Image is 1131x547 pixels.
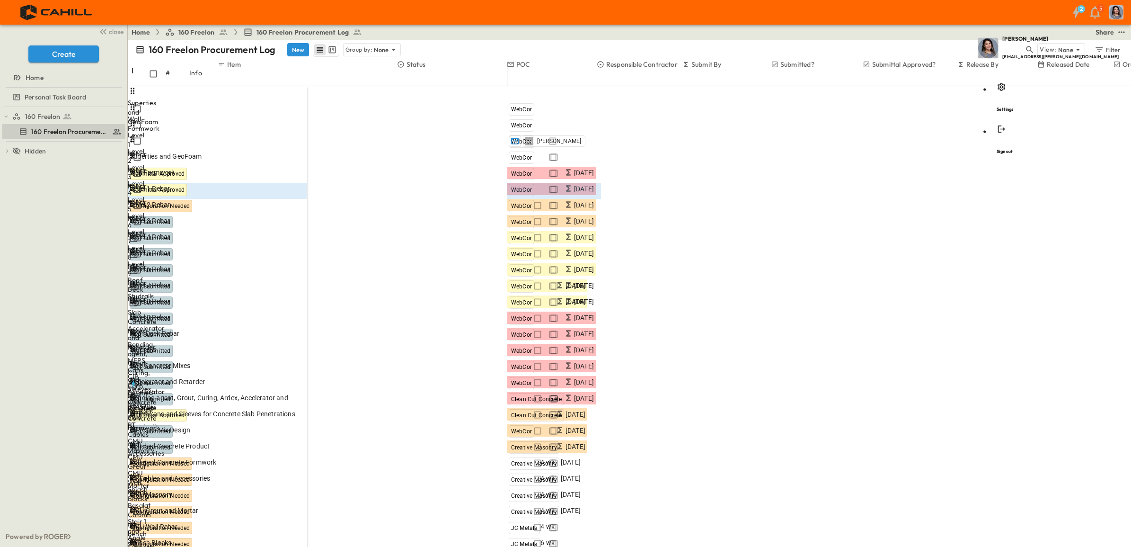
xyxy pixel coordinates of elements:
button: row view [314,44,326,55]
div: test [2,124,125,139]
div: Polished Concrete Product [128,388,147,416]
span: Superties and GeoFoam [130,152,202,161]
span: Level 1 Rebar [130,184,170,193]
div: Studrails [128,291,147,301]
div: # [166,60,189,86]
p: Responsible Contractor [606,60,678,69]
p: POC [516,60,530,69]
span: Level 3 Rebar [130,216,170,225]
div: Superties and GeoFoam [128,98,147,126]
p: Submittal Approved? [872,60,936,69]
span: Hidden [25,146,46,156]
p: Release By [966,60,998,69]
span: Roof Deck Rebar [130,329,180,338]
span: Level 4 Rebar [130,232,170,242]
span: CMU Wall Rebar [130,522,177,531]
span: CIP Curb Mix Design [130,425,190,435]
p: 5 [1099,5,1102,12]
span: Level 5 Rebar [130,248,170,258]
nav: breadcrumbs [132,27,368,37]
p: Group by: [345,45,372,54]
span: CMU Masonry [130,490,172,499]
button: Create [28,45,99,63]
span: Level 8 Rebar [130,296,170,306]
span: close [109,27,124,36]
a: Home [132,27,150,37]
span: Level 9 Rebar [130,313,170,322]
span: MEPS Cans and Sleeves for Concrete Slab Penetrations [130,409,295,419]
span: Polished Concrete Formwork [130,457,216,467]
div: Info [189,60,218,86]
p: Status [406,60,425,69]
span: Accelerator and Retarder [130,377,205,386]
p: 160 Freelon Procurement Log [149,43,276,56]
h6: 2 [1080,5,1083,13]
span: Level 7 Rebar [130,280,170,290]
span: Slab Concrete Mixes [130,361,190,370]
img: Profile Picture [1109,5,1123,19]
span: 160 Freelon Procurement Log [31,127,108,136]
span: CMU Grout and Mortar [130,506,198,515]
span: Home [26,73,44,82]
span: Polished Concrete Product [130,441,210,451]
p: None [374,45,389,54]
span: 160 Freelon [178,27,215,37]
span: Level 6 Rebar [130,264,170,274]
h5: [PERSON_NAME] [1002,35,1119,43]
h6: [EMAIL_ADDRESS][PERSON_NAME][DOMAIN_NAME] [1002,53,1119,59]
div: Bonding agent, Grout, Curing, Ardex, Accelerator and Retarder [128,340,147,415]
p: Item [227,60,241,69]
button: New [287,43,309,56]
span: Level 2 Rebar [130,200,170,209]
div: test [2,109,125,124]
span: 160 Freelon [25,112,60,121]
h6: Settings [997,104,1119,114]
p: Submit By [691,60,722,69]
img: 4f72bfc4efa7236828875bac24094a5ddb05241e32d018417354e964050affa1.png [11,2,103,22]
span: [PERSON_NAME] [537,137,581,145]
span: Bonding agent, Grout, Curing, Ardex, Accelerator and Retarder [130,393,305,412]
span: Wall Formwork [130,168,175,177]
span: Personal Task Board [25,92,86,102]
span: 160 Freelon Procurement Log [256,27,349,37]
div: Splash Blocks [128,484,147,503]
div: table view [313,43,339,57]
span: PT Cables and Accessories [130,474,210,483]
button: kanban view [326,44,338,55]
img: Profile Picture [978,37,998,58]
h6: Sign out [997,146,1119,156]
div: Accelerator and Retarder [128,323,147,352]
div: test [2,90,125,105]
div: Wall Formwork [128,114,147,133]
p: Submitted? [780,60,814,69]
